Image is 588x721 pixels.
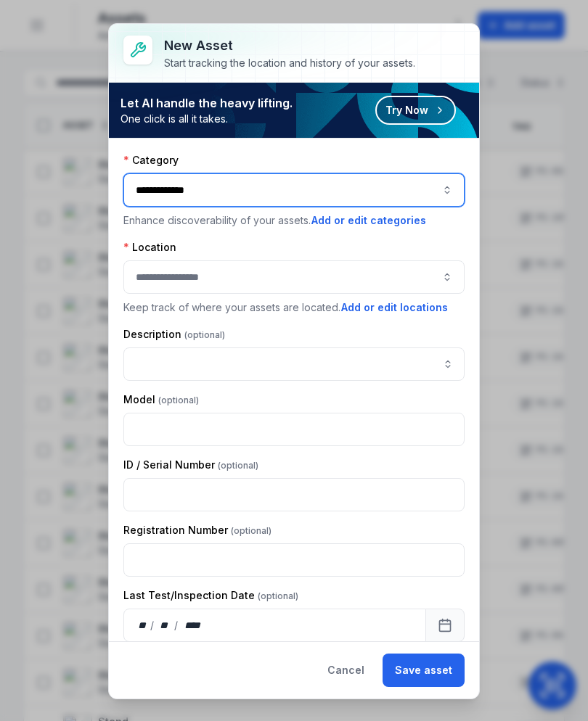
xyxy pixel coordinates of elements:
label: Last Test/Inspection Date [123,588,298,603]
button: Try Now [375,96,456,125]
p: Enhance discoverability of your assets. [123,213,465,228]
p: Keep track of where your assets are located. [123,300,465,316]
button: Add or edit locations [340,300,449,316]
button: Save asset [383,654,465,687]
label: Location [123,240,176,255]
div: / [150,618,155,633]
span: One click is all it takes. [121,112,293,126]
div: day, [136,618,150,633]
strong: Let AI handle the heavy lifting. [121,94,293,112]
input: asset-add:description-label [123,347,465,381]
button: Add or edit categories [311,213,427,228]
button: Calendar [425,609,465,642]
div: year, [179,618,206,633]
label: ID / Serial Number [123,458,258,472]
label: Description [123,327,225,342]
div: / [174,618,179,633]
label: Category [123,153,179,168]
div: Start tracking the location and history of your assets. [164,56,415,70]
div: month, [155,618,175,633]
label: Registration Number [123,523,271,537]
h3: New asset [164,36,415,56]
button: Cancel [315,654,377,687]
label: Model [123,392,199,407]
